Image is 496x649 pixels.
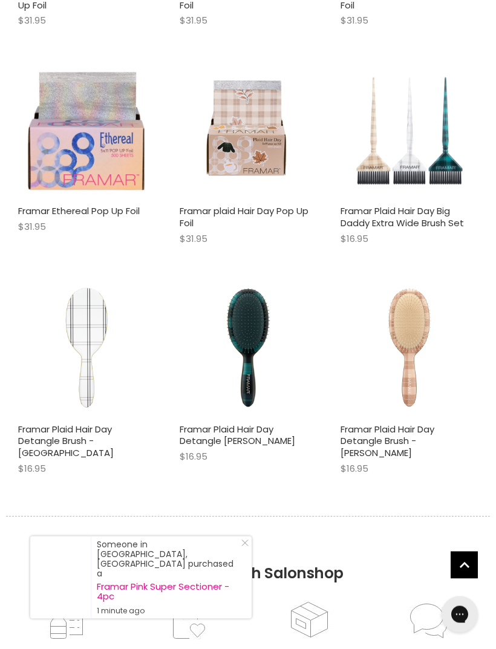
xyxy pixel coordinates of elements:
[341,423,434,460] a: Framar Plaid Hair Day Detangle Brush - [PERSON_NAME]
[180,451,207,463] span: $16.95
[237,540,249,552] a: Close Notification
[180,205,308,230] a: Framar plaid Hair Day Pop Up Foil
[97,540,240,616] div: Someone in [GEOGRAPHIC_DATA], [GEOGRAPHIC_DATA] purchased a
[436,592,484,637] iframe: Gorgias live chat messenger
[18,205,140,218] a: Framar Ethereal Pop Up Foil
[30,536,91,619] a: Visit product page
[18,221,46,233] span: $31.95
[97,582,240,601] a: Framar Pink Super Sectioner - 4pc
[341,15,368,27] span: $31.95
[18,423,114,460] a: Framar Plaid Hair Day Detangle Brush - [GEOGRAPHIC_DATA]
[180,281,317,418] img: Framar Plaid Hair Day Detangle Brush - Blair
[341,205,464,230] a: Framar Plaid Hair Day Big Daddy Extra Wide Brush Set
[341,281,478,418] img: Framar Plaid Hair Day Detangle Brush - Rory
[451,552,478,583] span: Back to top
[180,233,207,246] span: $31.95
[341,63,478,200] img: Framar Plaid Hair Day Big Daddy Extra Wide Brush Set
[341,463,368,475] span: $16.95
[6,517,490,601] h2: Why shop with Salonshop
[18,63,155,200] a: Framar Ethereal Pop Up Foil
[97,606,240,616] small: 1 minute ago
[18,463,46,475] span: $16.95
[180,63,317,200] img: Framar plaid Hair Day Pop Up Foil
[18,281,155,418] img: Framar Plaid Hair Day Detangle Brush - Charlotte
[180,15,207,27] span: $31.95
[341,233,368,246] span: $16.95
[18,15,46,27] span: $31.95
[241,540,249,547] svg: Close Icon
[451,552,478,579] a: Back to top
[180,423,295,448] a: Framar Plaid Hair Day Detangle [PERSON_NAME]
